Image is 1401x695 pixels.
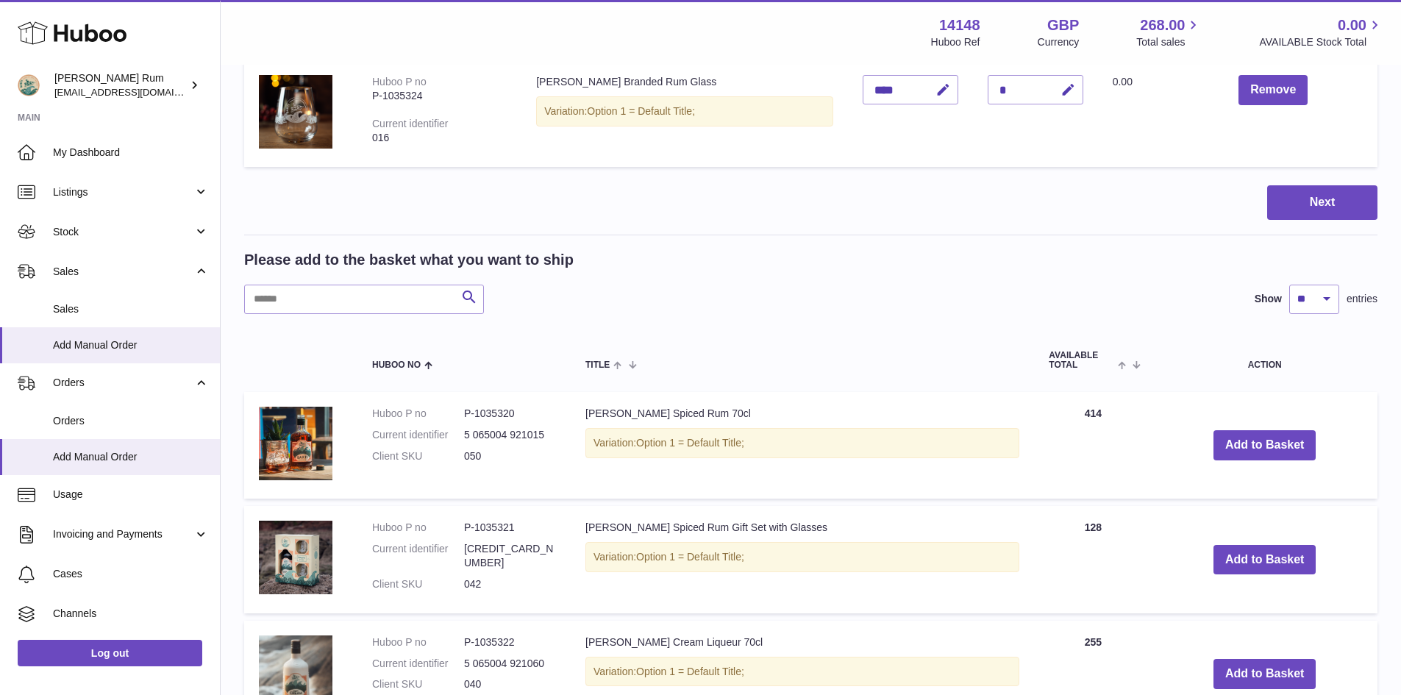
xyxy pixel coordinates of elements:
[464,449,556,463] dd: 050
[244,250,574,270] h2: Please add to the basket what you want to ship
[53,414,209,428] span: Orders
[259,521,332,594] img: Barti Spiced Rum Gift Set with Glasses
[259,75,332,149] img: Barti Branded Rum Glass
[585,542,1019,572] div: Variation:
[372,657,464,671] dt: Current identifier
[1136,35,1202,49] span: Total sales
[54,71,187,99] div: [PERSON_NAME] Rum
[1259,35,1383,49] span: AVAILABLE Stock Total
[1047,15,1079,35] strong: GBP
[372,677,464,691] dt: Client SKU
[1255,292,1282,306] label: Show
[53,338,209,352] span: Add Manual Order
[372,521,464,535] dt: Huboo P no
[18,640,202,666] a: Log out
[1238,75,1308,105] button: Remove
[259,407,332,480] img: Barti Spiced Rum 70cl
[571,506,1034,613] td: [PERSON_NAME] Spiced Rum Gift Set with Glasses
[1049,351,1114,370] span: AVAILABLE Total
[1213,659,1316,689] button: Add to Basket
[1267,185,1377,220] button: Next
[1152,336,1377,385] th: Action
[464,521,556,535] dd: P-1035321
[53,376,193,390] span: Orders
[372,89,507,103] div: P-1035324
[53,527,193,541] span: Invoicing and Payments
[931,35,980,49] div: Huboo Ref
[372,118,449,129] div: Current identifier
[1338,15,1366,35] span: 0.00
[464,635,556,649] dd: P-1035322
[53,567,209,581] span: Cases
[372,577,464,591] dt: Client SKU
[464,577,556,591] dd: 042
[1113,76,1133,88] span: 0.00
[53,225,193,239] span: Stock
[54,86,216,98] span: [EMAIL_ADDRESS][DOMAIN_NAME]
[372,635,464,649] dt: Huboo P no
[372,76,427,88] div: Huboo P no
[1140,15,1185,35] span: 268.00
[536,96,833,126] div: Variation:
[372,449,464,463] dt: Client SKU
[372,131,507,145] div: 016
[372,542,464,570] dt: Current identifier
[53,302,209,316] span: Sales
[636,666,744,677] span: Option 1 = Default Title;
[585,360,610,370] span: Title
[636,437,744,449] span: Option 1 = Default Title;
[587,105,695,117] span: Option 1 = Default Title;
[464,428,556,442] dd: 5 065004 921015
[1034,392,1152,499] td: 414
[372,407,464,421] dt: Huboo P no
[464,407,556,421] dd: P-1035320
[1347,292,1377,306] span: entries
[372,428,464,442] dt: Current identifier
[1136,15,1202,49] a: 268.00 Total sales
[521,60,847,167] td: [PERSON_NAME] Branded Rum Glass
[585,428,1019,458] div: Variation:
[1034,506,1152,613] td: 128
[464,657,556,671] dd: 5 065004 921060
[53,146,209,160] span: My Dashboard
[53,607,209,621] span: Channels
[372,360,421,370] span: Huboo no
[464,542,556,570] dd: [CREDIT_CARD_NUMBER]
[939,15,980,35] strong: 14148
[1259,15,1383,49] a: 0.00 AVAILABLE Stock Total
[53,265,193,279] span: Sales
[585,657,1019,687] div: Variation:
[1213,545,1316,575] button: Add to Basket
[53,488,209,502] span: Usage
[636,551,744,563] span: Option 1 = Default Title;
[571,392,1034,499] td: [PERSON_NAME] Spiced Rum 70cl
[53,185,193,199] span: Listings
[53,450,209,464] span: Add Manual Order
[18,74,40,96] img: mail@bartirum.wales
[1213,430,1316,460] button: Add to Basket
[464,677,556,691] dd: 040
[1038,35,1080,49] div: Currency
